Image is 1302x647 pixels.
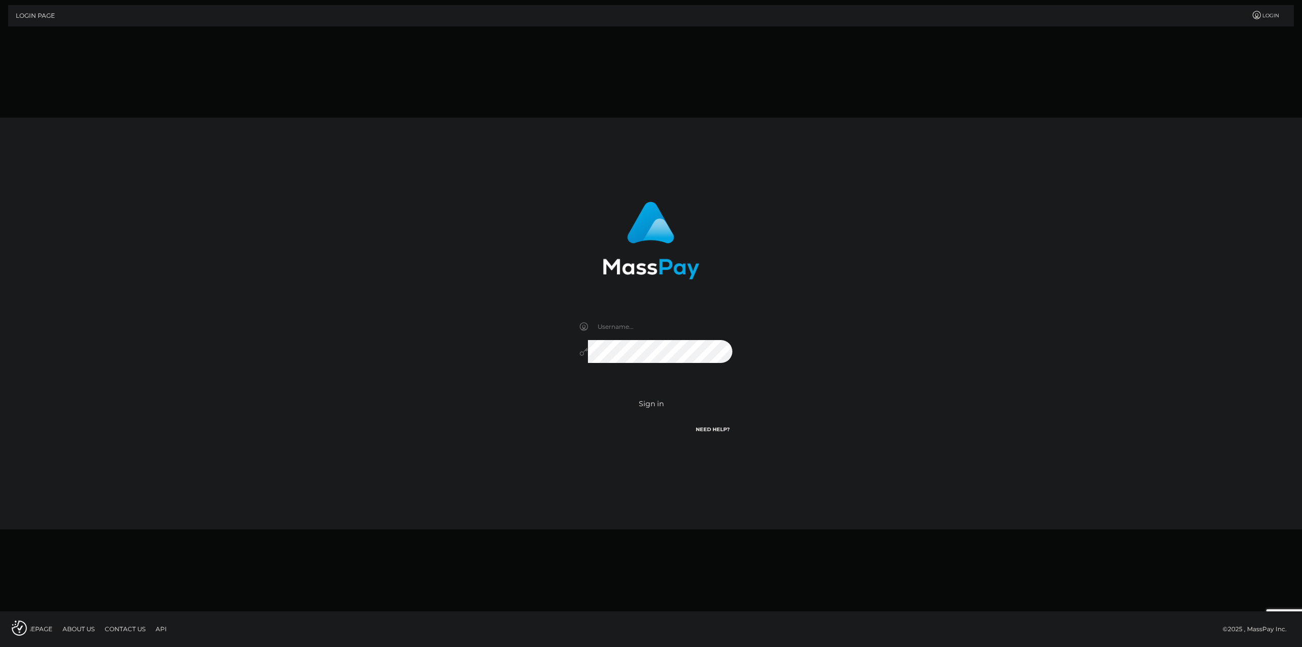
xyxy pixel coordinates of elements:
[696,426,730,433] a: Need Help?
[16,5,55,26] a: Login Page
[12,621,27,636] button: Consent Preferences
[101,621,150,637] a: Contact Us
[572,391,730,416] button: Sign in
[588,315,732,338] input: Username...
[1223,624,1294,635] div: © 2025 , MassPay Inc.
[12,621,27,636] img: Revisit consent button
[152,621,171,637] a: API
[11,621,56,637] a: Homepage
[58,621,99,637] a: About Us
[603,202,699,279] img: MassPay Login
[1246,5,1285,26] a: Login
